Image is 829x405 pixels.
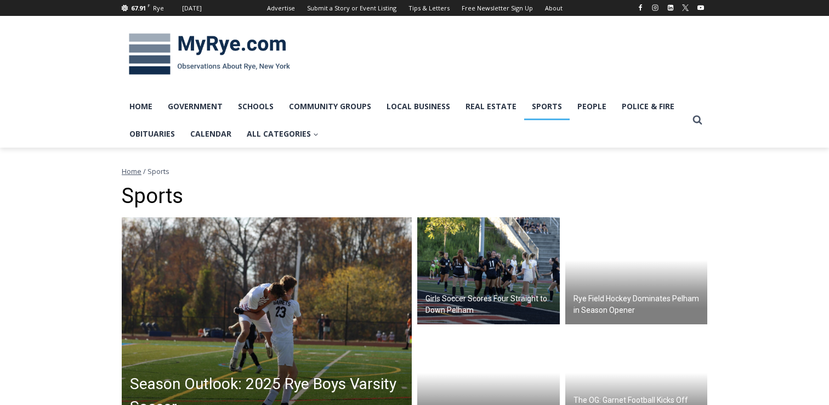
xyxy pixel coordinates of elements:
[524,93,570,120] a: Sports
[239,120,326,148] a: All Categories
[574,293,705,316] h2: Rye Field Hockey Dominates Pelham in Season Opener
[614,93,682,120] a: Police & Fire
[417,217,560,325] img: (PHOTO: Rye Girls Soccer's Samantha Yeh scores a goal in her team's 4-1 victory over Pelham on Se...
[688,110,707,130] button: View Search Form
[160,93,230,120] a: Government
[379,93,458,120] a: Local Business
[634,1,647,14] a: Facebook
[281,93,379,120] a: Community Groups
[565,217,708,325] a: Rye Field Hockey Dominates Pelham in Season Opener
[131,4,146,12] span: 67.91
[565,217,708,325] img: (PHOTO: The Rye Girls Field Hockey Team defeated Pelham 3-0 on Tuesday to move to 3-0 in 2024.)
[122,166,707,177] nav: Breadcrumbs
[183,120,239,148] a: Calendar
[147,166,169,176] span: Sports
[153,3,164,13] div: Rye
[458,93,524,120] a: Real Estate
[122,26,297,83] img: MyRye.com
[122,93,688,148] nav: Primary Navigation
[122,120,183,148] a: Obituaries
[679,1,692,14] a: X
[425,293,557,316] h2: Girls Soccer Scores Four Straight to Down Pelham
[147,2,150,8] span: F
[664,1,677,14] a: Linkedin
[694,1,707,14] a: YouTube
[122,166,141,176] a: Home
[182,3,202,13] div: [DATE]
[649,1,662,14] a: Instagram
[570,93,614,120] a: People
[417,217,560,325] a: Girls Soccer Scores Four Straight to Down Pelham
[143,166,146,176] span: /
[230,93,281,120] a: Schools
[122,93,160,120] a: Home
[247,128,319,140] span: All Categories
[122,184,707,209] h1: Sports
